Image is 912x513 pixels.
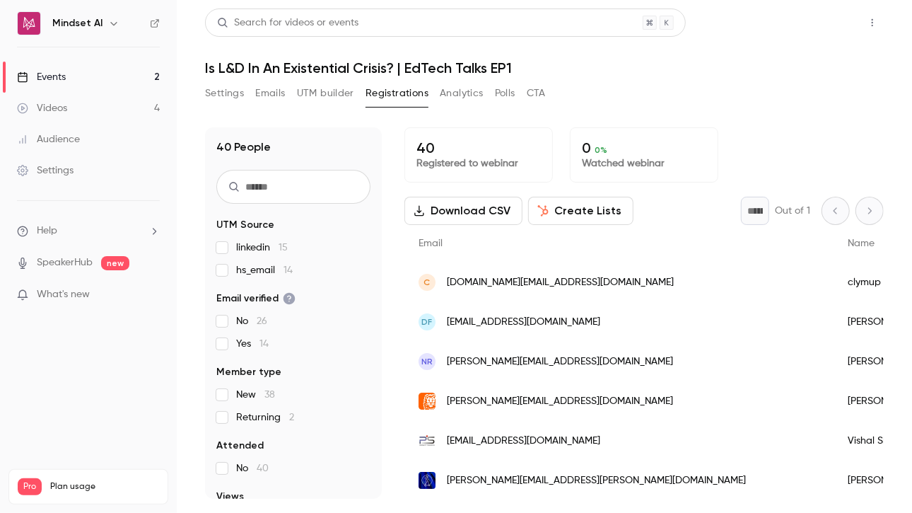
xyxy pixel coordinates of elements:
span: 0 % [595,145,607,155]
span: No [236,461,269,475]
span: [DOMAIN_NAME][EMAIL_ADDRESS][DOMAIN_NAME] [447,275,674,290]
span: [EMAIL_ADDRESS][DOMAIN_NAME] [447,315,600,330]
button: Download CSV [404,197,522,225]
span: hs_email [236,263,293,277]
button: Emails [255,82,285,105]
p: Registered to webinar [416,156,541,171]
div: Videos [17,101,67,115]
h6: Mindset AI [52,16,103,30]
p: Watched webinar [582,156,706,171]
span: Pro [18,478,42,495]
a: SpeakerHub [37,255,93,270]
span: Yes [236,337,269,351]
div: Audience [17,132,80,146]
button: Analytics [440,82,484,105]
span: No [236,314,267,328]
button: Polls [495,82,515,105]
button: Create Lists [528,197,633,225]
button: Share [794,8,850,37]
span: 15 [279,243,288,253]
button: Registrations [366,82,428,105]
img: Mindset AI [18,12,40,35]
span: 40 [257,463,269,473]
iframe: Noticeable Trigger [143,289,160,301]
span: 38 [264,390,275,400]
h1: 40 People [216,139,271,156]
span: Returning [236,410,294,425]
h1: Is L&D In An Existential Crisis? | EdTech Talks EP1 [205,59,884,76]
span: Email verified [216,292,296,306]
li: help-dropdown-opener [17,224,160,238]
span: Email [419,238,443,248]
span: 14 [283,265,293,275]
span: UTM Source [216,218,274,232]
p: 0 [582,139,706,156]
div: Settings [17,163,74,178]
span: Help [37,224,57,238]
span: Member type [216,365,281,379]
span: new [101,256,129,270]
span: New [236,388,275,402]
span: Attended [216,439,264,453]
img: medtronic.com [419,472,435,489]
span: c [424,276,431,289]
span: Plan usage [50,481,159,492]
span: DF [422,316,433,328]
button: CTA [527,82,546,105]
span: Name [848,238,875,248]
span: NR [421,355,433,368]
span: Views [216,490,244,504]
span: linkedin [236,241,288,255]
span: What's new [37,287,90,302]
span: [PERSON_NAME][EMAIL_ADDRESS][DOMAIN_NAME] [447,394,673,409]
span: [PERSON_NAME][EMAIL_ADDRESS][DOMAIN_NAME] [447,355,673,369]
span: 14 [259,339,269,349]
span: 2 [289,413,294,422]
span: [EMAIL_ADDRESS][DOMAIN_NAME] [447,434,600,449]
span: [PERSON_NAME][EMAIL_ADDRESS][PERSON_NAME][DOMAIN_NAME] [447,473,746,488]
p: Out of 1 [775,204,810,218]
div: Events [17,70,66,84]
button: Settings [205,82,244,105]
div: Search for videos or events [217,16,358,30]
p: 40 [416,139,541,156]
span: 26 [257,316,267,326]
img: ing.com [419,393,435,410]
button: UTM builder [297,82,354,105]
img: thepsi.com [419,432,435,449]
